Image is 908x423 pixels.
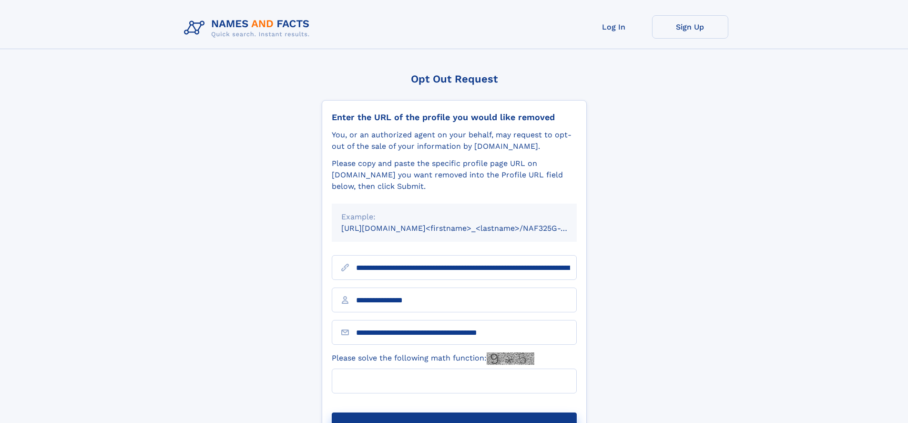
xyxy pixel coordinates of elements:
[341,224,595,233] small: [URL][DOMAIN_NAME]<firstname>_<lastname>/NAF325G-xxxxxxxx
[341,211,567,223] div: Example:
[332,112,577,123] div: Enter the URL of the profile you would like removed
[332,129,577,152] div: You, or an authorized agent on your behalf, may request to opt-out of the sale of your informatio...
[180,15,317,41] img: Logo Names and Facts
[576,15,652,39] a: Log In
[332,158,577,192] div: Please copy and paste the specific profile page URL on [DOMAIN_NAME] you want removed into the Pr...
[322,73,587,85] div: Opt Out Request
[652,15,728,39] a: Sign Up
[332,352,534,365] label: Please solve the following math function:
